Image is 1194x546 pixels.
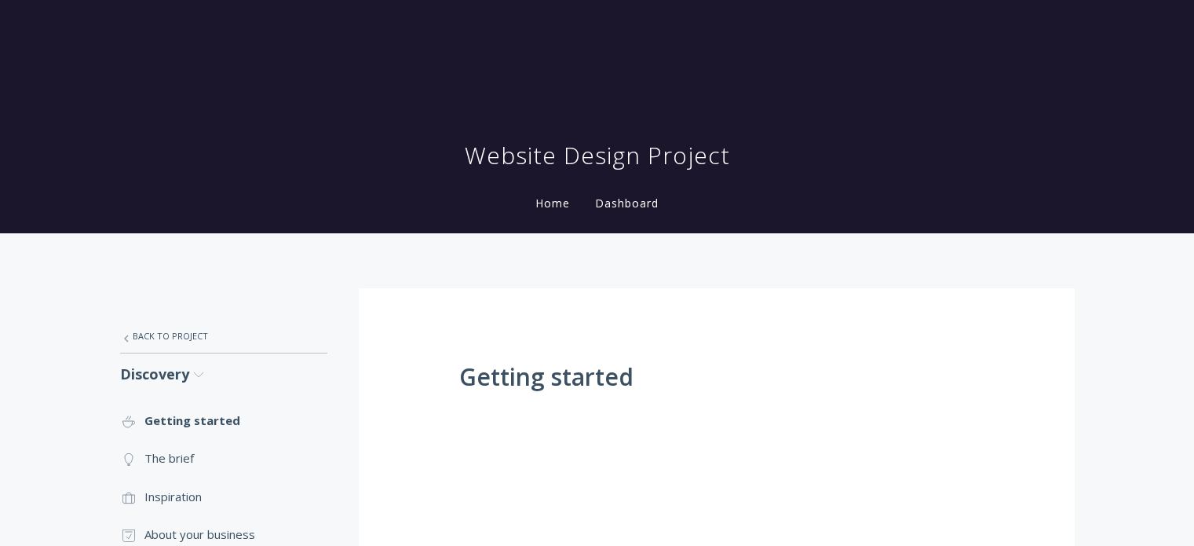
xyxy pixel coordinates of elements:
[459,364,974,390] h1: Getting started
[465,140,730,171] h1: Website Design Project
[532,196,573,211] a: Home
[592,196,662,211] a: Dashboard
[120,439,327,477] a: The brief
[120,354,327,395] a: Discovery
[120,320,327,353] a: Back to Project
[120,401,327,439] a: Getting started
[120,478,327,515] a: Inspiration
